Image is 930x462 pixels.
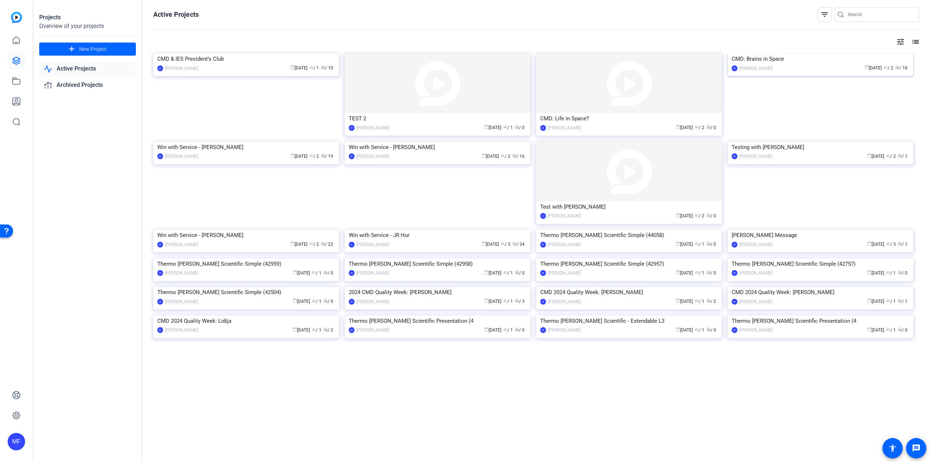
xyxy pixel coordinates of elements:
span: calendar_today [293,327,297,332]
div: MF [540,242,546,248]
span: [DATE] [482,154,499,159]
span: radio [706,213,711,217]
span: radio [323,298,328,303]
span: [DATE] [676,299,693,304]
div: Thermo [PERSON_NAME] Scientific Presentation (4 [349,316,526,326]
span: calendar_today [676,298,680,303]
span: New Project [79,45,106,53]
span: calendar_today [867,153,872,158]
div: CMD 2024 Quality Week: [PERSON_NAME] [732,287,909,298]
span: [DATE] [676,242,693,247]
span: / 0 [706,242,716,247]
span: [DATE] [290,242,307,247]
div: Thermo [PERSON_NAME] Scientific Simple (42504) [157,287,335,298]
span: / 0 [706,328,716,333]
span: / 3 [515,299,525,304]
div: MF [732,299,737,305]
div: MF [540,125,546,131]
span: / 34 [512,242,525,247]
span: / 1 [695,270,704,276]
mat-icon: filter_list [820,10,829,19]
span: group [312,327,316,332]
span: [DATE] [484,299,501,304]
div: [PERSON_NAME] [356,153,389,160]
div: CMD: Life in Space? [540,113,718,124]
div: MF [157,327,163,333]
span: calendar_today [293,270,297,274]
div: Win with Service - JR Hur [349,230,526,241]
mat-icon: tune [896,37,905,46]
span: radio [895,65,899,69]
span: group [503,298,508,303]
span: [DATE] [484,125,501,130]
a: Active Projects [39,61,136,76]
div: PR [732,242,737,248]
span: / 3 [886,242,896,247]
div: Thermo [PERSON_NAME] Scientific Simple (44058) [540,230,718,241]
span: [DATE] [867,242,884,247]
span: group [695,125,699,129]
span: radio [515,125,519,129]
span: radio [898,327,902,332]
span: calendar_today [290,65,295,69]
span: group [309,241,314,246]
span: radio [706,125,711,129]
span: / 2 [695,125,704,130]
span: radio [898,270,902,274]
span: / 2 [886,154,896,159]
div: MF [157,153,163,159]
span: / 1 [695,242,704,247]
div: [PERSON_NAME] [548,298,581,305]
span: / 1 [312,270,322,276]
h1: Active Projects [153,10,199,19]
span: [DATE] [484,270,501,276]
div: [PERSON_NAME] [356,326,389,334]
span: group [309,153,314,158]
span: group [503,327,508,332]
div: MF [349,153,355,159]
div: MF [540,299,546,305]
div: [PERSON_NAME] [739,65,772,72]
span: group [503,270,508,274]
span: [DATE] [867,154,884,159]
span: calendar_today [482,153,486,158]
span: radio [898,241,902,246]
div: [PERSON_NAME] Message [732,230,909,241]
span: group [883,65,888,69]
span: / 1 [503,299,513,304]
span: [DATE] [865,65,882,71]
div: MF [8,433,25,450]
span: [DATE] [293,328,310,333]
div: Thermo [PERSON_NAME] Scientific Simple (42958) [349,258,526,269]
span: radio [515,270,519,274]
span: calendar_today [867,298,872,303]
span: calendar_today [867,241,872,246]
span: / 1 [503,270,513,276]
span: / 0 [706,213,716,218]
div: MF [732,153,737,159]
span: group [503,125,508,129]
span: / 1 [886,270,896,276]
span: / 2 [501,154,510,159]
div: [PERSON_NAME] [165,241,198,248]
span: group [309,65,314,69]
div: Thermo [PERSON_NAME] Scientific - Extendable L3 [540,316,718,326]
div: MF [157,270,163,276]
span: / 1 [312,299,322,304]
span: radio [321,241,325,246]
div: MF [349,327,355,333]
span: / 0 [515,270,525,276]
div: MF [157,242,163,248]
div: MF [732,270,737,276]
span: / 2 [309,154,319,159]
span: group [695,298,699,303]
mat-icon: add [67,45,76,54]
div: [PERSON_NAME] [356,241,389,248]
div: Win with Service - [PERSON_NAME] [157,142,335,153]
span: radio [706,327,711,332]
span: group [695,213,699,217]
span: / 0 [323,270,333,276]
a: Archived Projects [39,78,136,93]
span: / 1 [503,125,513,130]
span: [DATE] [290,65,307,71]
